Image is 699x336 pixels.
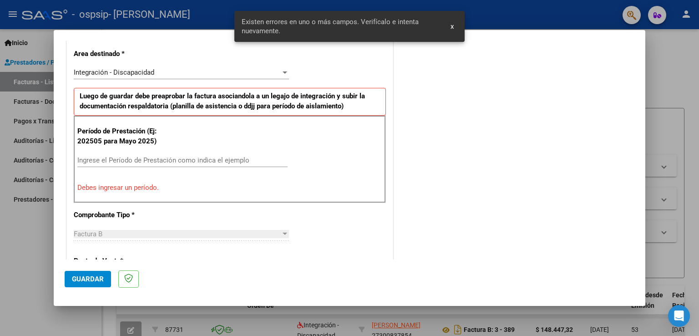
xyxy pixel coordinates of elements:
span: Existen errores en uno o más campos. Verifícalo e intenta nuevamente. [242,17,440,36]
button: Guardar [65,271,111,287]
span: Guardar [72,275,104,283]
p: Debes ingresar un período. [77,183,382,193]
div: Open Intercom Messenger [668,305,690,327]
span: Integración - Discapacidad [74,68,154,76]
span: Factura B [74,230,102,238]
p: Período de Prestación (Ej: 202505 para Mayo 2025) [77,126,169,147]
p: Comprobante Tipo * [74,210,167,220]
p: Area destinado * [74,49,167,59]
button: x [443,18,461,35]
p: Punto de Venta [74,256,167,266]
span: x [451,22,454,31]
strong: Luego de guardar debe preaprobar la factura asociandola a un legajo de integración y subir la doc... [80,92,365,111]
